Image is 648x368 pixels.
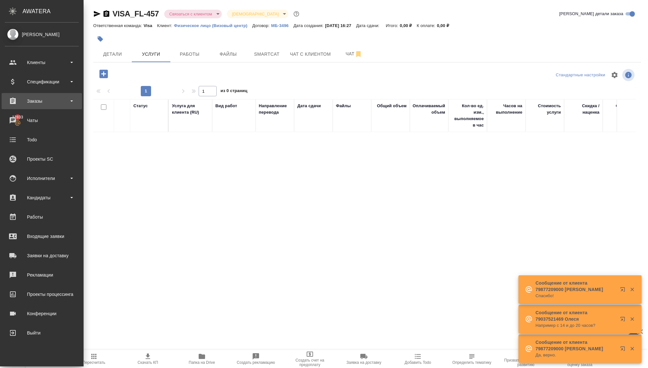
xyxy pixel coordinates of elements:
[413,103,445,116] div: Оплачиваемый объем
[164,10,222,18] div: Связаться с клиентом
[607,67,622,83] span: Настроить таблицу
[391,350,445,368] button: Добавить Todo
[5,193,79,203] div: Кандидаты
[5,116,79,125] div: Чаты
[230,11,281,17] button: [DEMOGRAPHIC_DATA]
[5,289,79,299] div: Проекты процессинга
[5,251,79,260] div: Заявки на доставку
[338,50,369,58] span: Чат
[175,350,229,368] button: Папка на Drive
[616,342,632,358] button: Открыть в новой вкладке
[121,350,175,368] button: Скачать КП
[2,228,82,244] a: Входящие заявки
[293,23,325,28] p: Дата создания:
[503,358,549,367] span: Призвать менеджера по развитию
[529,103,561,116] div: Стоимость услуги
[103,10,110,18] button: Скопировать ссылку
[2,267,82,283] a: Рекламации
[2,248,82,264] a: Заявки на доставку
[535,280,616,293] p: Сообщение от клиента 79877209000 [PERSON_NAME]
[2,112,82,128] a: 12833Чаты
[616,283,632,298] button: Открыть в новой вкладке
[221,87,248,96] span: из 0 страниц
[2,209,82,225] a: Работы
[136,50,166,58] span: Услуги
[625,287,639,292] button: Закрыть
[325,23,356,28] p: [DATE] 16:27
[83,360,105,365] span: Пересчитать
[437,23,454,28] p: 0,00 ₽
[251,50,282,58] span: Smartcat
[93,23,144,28] p: Ответственная команда:
[336,103,351,109] div: Файлы
[97,50,128,58] span: Детали
[133,103,148,109] div: Статус
[554,70,607,80] div: split button
[417,23,437,28] p: К оплате:
[5,174,79,183] div: Исполнители
[5,309,79,318] div: Конференции
[189,360,215,365] span: Папка на Drive
[535,339,616,352] p: Сообщение от клиента 79877209000 [PERSON_NAME]
[337,350,391,368] button: Заявка на доставку
[5,31,79,38] div: [PERSON_NAME]
[5,270,79,280] div: Рекламации
[452,103,484,128] div: Кол-во ед. изм., выполняемое в час
[167,11,214,17] button: Связаться с клиентом
[559,11,623,17] span: [PERSON_NAME] детали заказа
[5,231,79,241] div: Входящие заявки
[490,103,522,116] div: Часов на выполнение
[2,325,82,341] a: Выйти
[5,58,79,67] div: Клиенты
[172,103,209,116] div: Услуга для клиента (RU)
[290,50,331,58] span: Чат с клиентом
[5,135,79,145] div: Todo
[174,23,252,28] p: Физическое лицо (Визовый центр)
[215,103,237,109] div: Вид работ
[229,350,283,368] button: Создать рекламацию
[5,328,79,338] div: Выйти
[452,360,491,365] span: Определить тематику
[8,114,27,120] span: 12833
[567,103,599,116] div: Скидка / наценка
[144,23,157,28] p: Visa
[2,151,82,167] a: Проекты SC
[625,316,639,322] button: Закрыть
[386,23,400,28] p: Итого:
[535,352,616,358] p: Да, верно.
[2,132,82,148] a: Todo
[93,10,101,18] button: Скопировать ссылку для ЯМессенджера
[400,23,417,28] p: 0,00 ₽
[2,286,82,302] a: Проекты процессинга
[445,350,499,368] button: Определить тематику
[499,350,553,368] button: Призвать менеджера по развитию
[227,10,288,18] div: Связаться с клиентом
[67,350,121,368] button: Пересчитать
[2,306,82,322] a: Конференции
[95,67,113,80] button: Добавить услугу
[93,32,107,46] button: Добавить тэг
[297,103,321,109] div: Дата сдачи
[5,96,79,106] div: Заказы
[213,50,244,58] span: Файлы
[535,309,616,322] p: Сообщение от клиента 79037521469 Олеся
[405,360,431,365] span: Добавить Todo
[287,358,333,367] span: Создать счет на предоплату
[174,50,205,58] span: Работы
[292,10,301,18] button: Доп статусы указывают на важность/срочность заказа
[377,103,407,109] div: Общий объем
[252,23,271,28] p: Договор:
[606,103,638,122] div: Сумма без скидки / наценки
[5,154,79,164] div: Проекты SC
[138,360,158,365] span: Скачать КП
[113,9,159,18] a: VISA_FL-457
[271,23,293,28] a: МБ-3496
[283,350,337,368] button: Создать счет на предоплату
[355,50,362,58] svg: Отписаться
[622,69,636,81] span: Посмотреть информацию
[356,23,381,28] p: Дата сдачи:
[237,360,275,365] span: Создать рекламацию
[22,5,84,18] div: AWATERA
[625,346,639,352] button: Закрыть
